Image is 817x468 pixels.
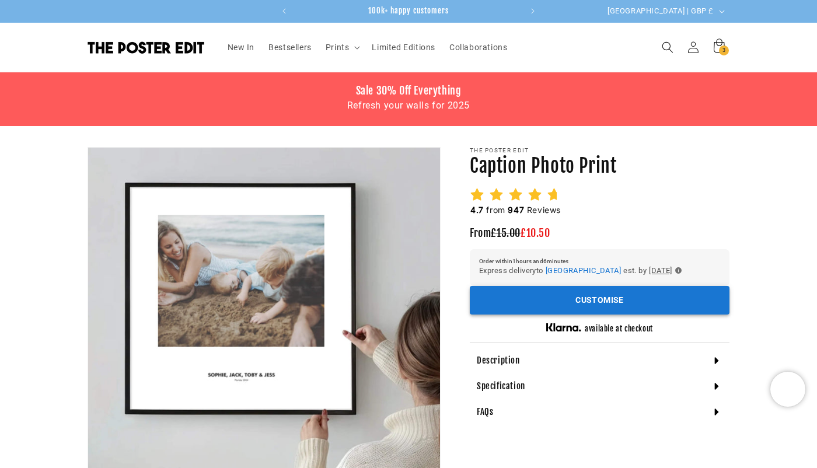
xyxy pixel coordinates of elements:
[508,205,524,215] span: 947
[479,264,543,277] span: Express delivery to
[477,406,493,418] h4: FAQs
[722,46,726,55] span: 3
[491,226,521,239] span: £15.00
[319,35,365,60] summary: Prints
[365,35,442,60] a: Limited Editions
[479,259,720,264] h6: Order within 1 hours and 6 minutes
[470,205,484,215] span: 4.7
[470,226,729,240] h3: From
[477,355,520,366] h4: Description
[585,324,653,334] h5: available at checkout
[83,37,209,58] a: The Poster Edit
[221,35,262,60] a: New In
[368,6,449,15] span: 100k+ happy customers
[607,5,714,17] span: [GEOGRAPHIC_DATA] | GBP £
[623,264,647,277] span: est. by
[442,35,514,60] a: Collaborations
[261,35,319,60] a: Bestsellers
[449,42,507,53] span: Collaborations
[268,42,312,53] span: Bestsellers
[546,264,621,277] button: [GEOGRAPHIC_DATA]
[649,264,672,277] span: [DATE]
[228,42,255,53] span: New In
[655,34,680,60] summary: Search
[470,286,729,315] div: outlined primary button group
[770,372,805,407] iframe: Chatra live chat
[477,380,525,392] h4: Specification
[326,42,350,53] span: Prints
[521,226,550,239] span: £10.50
[470,286,729,315] button: Customise
[88,41,204,54] img: The Poster Edit
[372,42,435,53] span: Limited Editions
[470,154,729,179] h1: Caption Photo Print
[470,147,729,154] p: The Poster Edit
[546,266,621,275] span: [GEOGRAPHIC_DATA]
[470,204,561,216] h2: from Reviews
